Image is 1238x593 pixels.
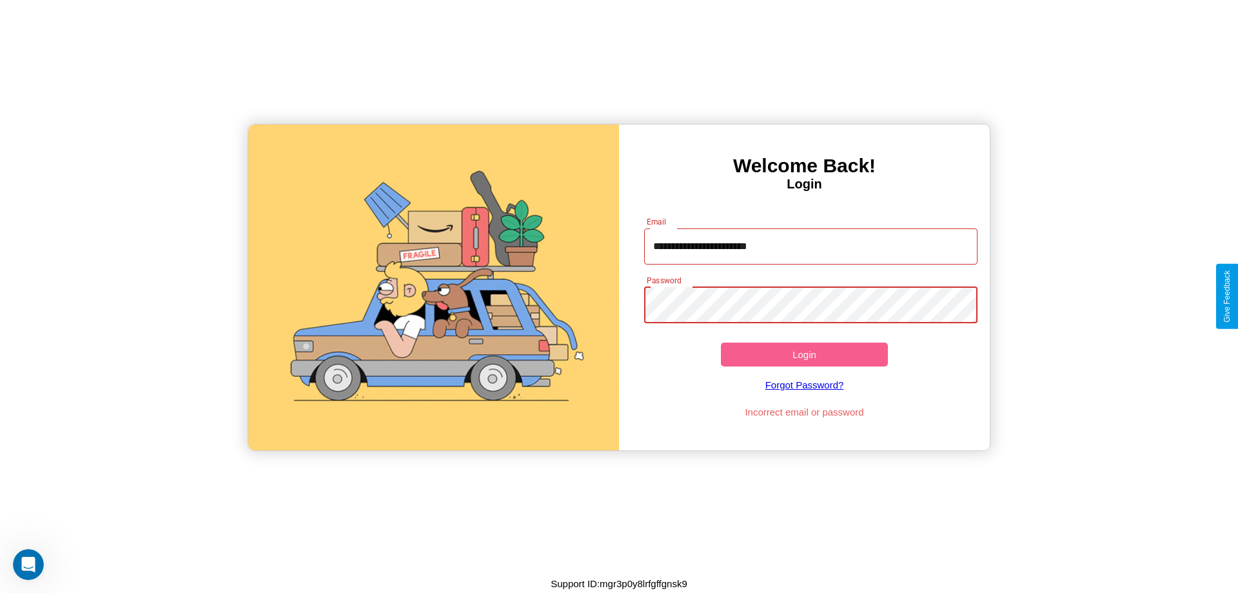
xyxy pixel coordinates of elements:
h4: Login [619,177,990,192]
p: Support ID: mgr3p0y8lrfgffgnsk9 [551,575,687,592]
h3: Welcome Back! [619,155,990,177]
iframe: Intercom live chat [13,549,44,580]
p: Incorrect email or password [638,403,972,421]
img: gif [248,125,619,450]
label: Email [647,216,667,227]
a: Forgot Password? [638,367,972,403]
label: Password [647,275,681,286]
div: Give Feedback [1223,270,1232,323]
button: Login [721,343,888,367]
